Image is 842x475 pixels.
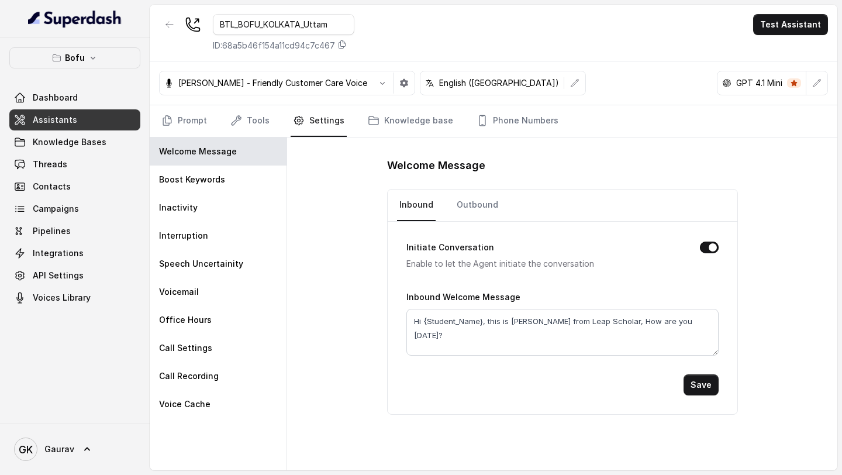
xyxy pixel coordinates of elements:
nav: Tabs [159,105,828,137]
p: Office Hours [159,314,212,326]
p: ID: 68a5b46f154a11cd94c7c467 [213,40,335,51]
a: Phone Numbers [474,105,561,137]
span: Voices Library [33,292,91,304]
p: English ([GEOGRAPHIC_DATA]) [439,77,559,89]
a: Contacts [9,176,140,197]
p: Boost Keywords [159,174,225,185]
p: Voice Cache [159,398,210,410]
button: Save [684,374,719,395]
span: Gaurav [44,443,74,455]
p: GPT 4.1 Mini [736,77,782,89]
p: Call Settings [159,342,212,354]
a: Dashboard [9,87,140,108]
p: Call Recording [159,370,219,382]
button: Test Assistant [753,14,828,35]
a: Voices Library [9,287,140,308]
a: Knowledge Bases [9,132,140,153]
svg: openai logo [722,78,731,88]
img: light.svg [28,9,122,28]
a: Settings [291,105,347,137]
a: Gaurav [9,433,140,466]
span: Dashboard [33,92,78,104]
a: Inbound [397,190,436,221]
textarea: Hi {Student_Name}, this is [PERSON_NAME] from Leap Scholar, How are you [DATE]? [406,309,719,356]
span: Integrations [33,247,84,259]
a: Threads [9,154,140,175]
a: Prompt [159,105,209,137]
p: Inactivity [159,202,198,214]
label: Inbound Welcome Message [406,292,520,302]
p: Voicemail [159,286,199,298]
p: Interruption [159,230,208,242]
p: [PERSON_NAME] - Friendly Customer Care Voice [178,77,367,89]
a: API Settings [9,265,140,286]
label: Initiate Conversation [406,240,494,254]
a: Knowledge base [365,105,455,137]
p: Bofu [65,51,85,65]
h1: Welcome Message [387,156,738,175]
p: Welcome Message [159,146,237,157]
span: Campaigns [33,203,79,215]
span: Assistants [33,114,77,126]
a: Assistants [9,109,140,130]
p: Enable to let the Agent initiate the conversation [406,257,681,271]
nav: Tabs [397,190,728,221]
p: Speech Uncertainity [159,258,243,270]
span: Threads [33,159,67,170]
text: GK [19,443,33,456]
a: Campaigns [9,198,140,219]
a: Pipelines [9,221,140,242]
span: API Settings [33,270,84,281]
span: Knowledge Bases [33,136,106,148]
span: Contacts [33,181,71,192]
a: Outbound [454,190,501,221]
a: Integrations [9,243,140,264]
span: Pipelines [33,225,71,237]
a: Tools [228,105,272,137]
button: Bofu [9,47,140,68]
